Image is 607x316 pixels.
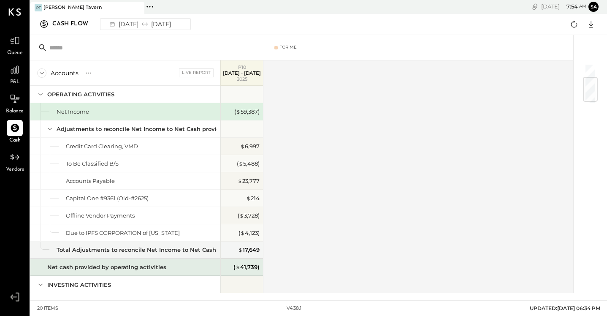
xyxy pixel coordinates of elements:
[105,19,174,30] div: [DATE] [DATE]
[287,305,301,312] div: v 4.38.1
[51,69,79,77] div: Accounts
[588,2,599,12] button: sa
[0,33,29,57] a: Queue
[530,305,600,311] span: UPDATED: [DATE] 06:34 PM
[238,246,243,253] span: $
[66,177,115,185] div: Accounts Payable
[7,49,23,57] span: Queue
[6,108,24,115] span: Balance
[66,160,119,168] div: To Be Classified B/S
[240,143,245,150] span: $
[246,195,251,202] span: $
[66,194,149,202] div: Capital One #9361 (Old-#2625)
[66,229,180,237] div: Due to IPFS CORPORATION of [US_STATE]
[561,3,578,11] span: 7 : 54
[279,44,297,50] div: For Me
[100,18,191,30] button: [DATE][DATE]
[238,229,260,237] div: ( 4,123 )
[239,212,244,219] span: $
[52,17,97,31] div: Cash Flow
[238,160,243,167] span: $
[0,62,29,86] a: P&L
[238,177,260,185] div: 23,777
[241,70,243,76] span: -
[43,4,102,11] div: [PERSON_NAME] Tavern
[0,91,29,115] a: Balance
[6,166,24,174] span: Vendors
[240,142,260,150] div: 6,997
[47,90,114,98] div: OPERATING ACTIVITIES
[47,281,111,289] div: INVESTING ACTIVITIES
[0,149,29,174] a: Vendors
[541,3,586,11] div: [DATE]
[234,108,260,116] div: ( 59,387 )
[0,120,29,144] a: Cash
[57,246,285,254] div: Total Adjustments to reconcile Net Income to Net Cash provided by operations:
[47,263,166,271] div: Net cash provided by operating activities
[57,108,89,116] div: Net Income
[223,70,261,76] p: [DATE] [DATE]
[66,142,138,150] div: Credit Card Clearing, VMD
[246,194,260,202] div: 214
[37,305,58,312] div: 20 items
[10,79,20,86] span: P&L
[233,263,260,271] div: ( 41,739 )
[237,160,260,168] div: ( 5,488 )
[9,137,20,144] span: Cash
[66,212,135,220] div: Offline Vendor Payments
[237,76,247,82] span: 2025
[238,246,260,254] div: 17,649
[57,125,269,133] div: Adjustments to reconcile Net Income to Net Cash provided by operations:
[531,2,539,11] div: copy link
[238,64,246,70] span: P10
[179,68,214,77] div: Live Report
[35,4,42,11] div: PT
[240,229,245,236] span: $
[238,177,242,184] span: $
[236,108,241,115] span: $
[238,212,260,220] div: ( 3,728 )
[579,3,586,9] span: am
[236,264,240,270] span: $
